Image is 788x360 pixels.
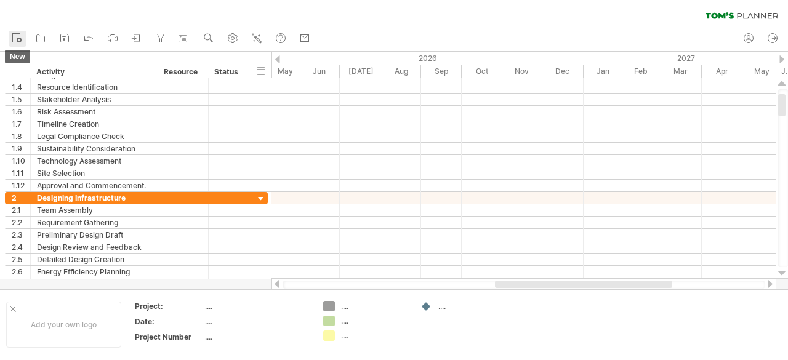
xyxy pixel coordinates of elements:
div: 1.10 [12,155,30,167]
a: new [9,31,26,47]
div: .... [341,330,408,341]
div: Resource Identification [37,81,151,93]
div: 2.1 [12,204,30,216]
div: September 2026 [421,65,462,78]
div: July 2026 [340,65,382,78]
div: Design Review and Feedback [37,241,151,253]
div: 2.5 [12,254,30,265]
div: 2.2 [12,217,30,228]
div: Status [214,66,241,78]
div: 1.9 [12,143,30,154]
div: Project Number [135,332,203,342]
div: October 2026 [462,65,502,78]
div: .... [205,332,308,342]
div: 1.8 [12,130,30,142]
div: Energy Efficiency Planning [37,266,151,278]
div: May 2026 [260,65,299,78]
div: Resource [164,66,201,78]
div: .... [205,316,308,327]
div: June 2026 [299,65,340,78]
div: 1.11 [12,167,30,179]
div: .... [341,301,408,311]
span: new [5,50,30,63]
div: 2 [12,192,30,204]
div: Risk Assessment [37,106,151,118]
div: Site Selection [37,167,151,179]
div: Activity [36,66,151,78]
div: Stakeholder Analysis [37,94,151,105]
div: February 2027 [622,65,659,78]
div: Technology Assessment [37,155,151,167]
div: Preliminary Design Draft [37,229,151,241]
div: Sustainability Consideration [37,143,151,154]
div: March 2027 [659,65,702,78]
div: December 2026 [541,65,584,78]
div: Detailed Design Creation [37,254,151,265]
div: Add your own logo [6,302,121,348]
div: 2.7 [12,278,30,290]
div: Project: [135,301,203,311]
div: May 2027 [742,65,781,78]
div: January 2027 [584,65,622,78]
div: 1.5 [12,94,30,105]
div: .... [341,316,408,326]
div: November 2026 [502,65,541,78]
div: Date: [135,316,203,327]
div: Timeline Creation [37,118,151,130]
div: 2.3 [12,229,30,241]
div: August 2026 [382,65,421,78]
div: 1.7 [12,118,30,130]
div: 1.12 [12,180,30,191]
div: Legal Compliance Check [37,130,151,142]
div: 2.6 [12,266,30,278]
div: Space and Layout Planning [37,278,151,290]
div: Designing Infrastructure [37,192,151,204]
div: Approval and Commencement. [37,180,151,191]
div: Requirement Gathering [37,217,151,228]
div: 2026 [102,52,584,65]
div: 1.6 [12,106,30,118]
div: Team Assembly [37,204,151,216]
div: .... [438,301,505,311]
div: .... [205,301,308,311]
div: 1.4 [12,81,30,93]
div: 2.4 [12,241,30,253]
div: April 2027 [702,65,742,78]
